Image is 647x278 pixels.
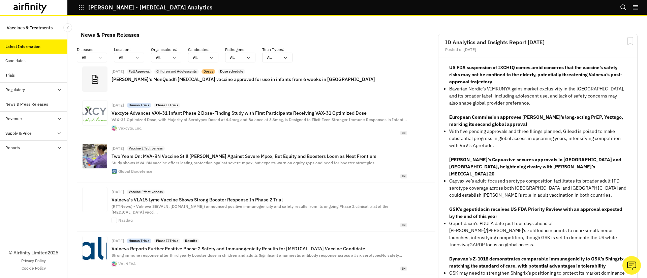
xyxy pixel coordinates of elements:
strong: [PERSON_NAME]’s Capvaxive secures approvals in [GEOGRAPHIC_DATA] and [GEOGRAPHIC_DATA], heighteni... [449,157,621,177]
p: Results [185,239,197,243]
p: Dose schedule [220,69,243,74]
img: gbd-site-icon.png [112,169,117,174]
p: With five pending approvals and three filings planned, Gilead is poised to make substantial progr... [449,128,626,149]
strong: Dynavax’s Z-1018 demonstrates comparable immunogenicity to GSK’s Shingrix, matching the standard ... [449,256,625,269]
div: News & Press Releases [5,101,48,107]
div: [DATE] [112,190,124,194]
div: Posted on [DATE] [445,48,630,52]
img: mpox-surveillance-genomics-pcr.jpg [83,144,107,168]
h2: ID Analytics and Insights Report [DATE] [445,39,630,45]
p: Diseases : [77,47,114,53]
div: Revenue [5,116,22,122]
a: Cookie Policy [22,265,46,271]
a: [DATE]Vaccine EffectivenessTwo Years On: MVA-BN Vaccine Still [PERSON_NAME] Against Severe Mpox, ... [77,139,435,183]
p: Children and Adolescents [156,69,197,74]
span: Strong immune response after third yearly booster dose in children and adults Significant anamnes... [112,253,402,258]
p: Vaccines & Treatments [7,22,53,34]
p: Bavarian Nordic’s VIMKUNYA gains market exclusivity in the [GEOGRAPHIC_DATA], and its broader lab... [449,85,626,107]
button: [PERSON_NAME] - [MEDICAL_DATA] Analytics [78,2,212,13]
p: Vaccine Effectiveness [129,146,163,151]
p: Human Trials [129,103,149,108]
div: [DATE] [112,239,124,243]
a: [DATE]Full ApprovalChildren and AdolescentsDosesDose schedule[PERSON_NAME]'s MenQuadfi [MEDICAL_D... [77,62,435,96]
span: en [400,223,407,227]
div: Trials [5,72,15,78]
p: Organisations : [151,47,188,53]
p: Location : [114,47,151,53]
p: Gepotidacin’s PDUFA date just four days ahead of [PERSON_NAME]/[PERSON_NAME]'s zoliflodacin point... [449,220,626,248]
p: Human Trials [129,239,149,243]
div: Nasdaq [118,218,133,222]
p: © Airfinity Limited 2025 [9,249,58,256]
a: [DATE]Vaccine EffectivenessValneva's VLA15 Lyme Vaccine Shows Strong Booster Response In Phase 2 ... [77,183,435,232]
p: Valneva's VLA15 Lyme Vaccine Shows Strong Booster Response In Phase 2 Trial [112,197,407,202]
strong: US FDA suspension of IXCHIQ comes amid concerns that the vaccine’s safety risks may not be confin... [449,64,622,85]
div: VALNEVA [118,262,136,266]
img: 0902-Q19%20Total%20Markets%20photos%20and%20gif_CC8.jpg [83,187,107,212]
span: en [400,267,407,271]
div: [DATE] [112,69,124,74]
img: apple-touch-icon.png [112,218,117,223]
p: Two Years On: MVA-BN Vaccine Still [PERSON_NAME] Against Severe Mpox, But Equity and Boosters Loo... [112,154,407,159]
strong: GSK’s gepotidacin receives US FDA Priority Review with an approval expected by the end of this year [449,206,622,219]
button: Close Sidebar [63,23,72,32]
p: Full Approval [129,69,150,74]
div: Vaxcyte, Inc. [118,126,142,130]
img: favicon.ico [112,261,117,266]
p: Capvaxive’s adult-focused serotype composition facilitates its broader adult IPD serotype coverag... [449,177,626,199]
img: 04f398df-96ac-4b7a-8544-2a2ce2495778 [83,236,107,261]
span: (RTTNews) - Valneva SE(VALN, [DOMAIN_NAME]) announced positive immunogenicity and safety results ... [112,204,389,215]
a: [DATE]Human TrialsPhase II TrialsVaxcyte Advances VAX-31 Infant Phase 2 Dose-Finding Study with F... [77,96,435,139]
div: Supply & Price [5,130,32,136]
a: [DATE]Human TrialsPhase II TrialsResultsValneva Reports Further Positive Phase 2 Safety and Immun... [77,232,435,275]
div: [DATE] [112,146,124,150]
p: Pathogens : [225,47,262,53]
div: Candidates [5,58,26,64]
img: favicon.ico [112,126,117,131]
div: News & Press Releases [81,30,140,40]
p: Vaxcyte Advances VAX-31 Infant Phase 2 Dose-Finding Study with First Participants Receiving VAX-3... [112,110,407,116]
span: VAX-31 Optimized Dose, with Majority of Serotypes Dosed at 4.4mcg and Balance at 3.3mcg, is Desig... [112,117,407,122]
a: Privacy Policy [21,258,46,264]
p: Phase II Trials [156,103,178,108]
div: Reports [5,145,20,151]
div: Regulatory [5,87,25,93]
p: Valneva Reports Further Positive Phase 2 Safety and Immunogenicity Results for [MEDICAL_DATA] Vac... [112,246,407,251]
span: en [400,174,407,178]
div: Latest Information [5,44,40,50]
div: Global Biodefense [118,169,152,173]
strong: European Commission approves [PERSON_NAME]’s long-acting PrEP, Yeztugo, marking its second global... [449,114,623,127]
div: [DATE] [112,103,124,107]
span: en [400,131,407,135]
p: [PERSON_NAME]'s MenQuadfi [MEDICAL_DATA] vaccine approved for use in infants from 6 weeks in [GEO... [112,77,407,82]
p: Doses [204,69,213,74]
p: Phase II Trials [156,239,178,243]
p: Candidates : [188,47,225,53]
img: 7c0fe2be-057f-4a85-b783-cb22e2d6f94d [83,101,107,125]
button: Search [620,2,627,13]
p: Vaccine Effectiveness [129,190,163,194]
span: Study shows MVA-BN vaccine offers lasting protection against severe mpox, but experts warn on equ... [112,160,374,165]
p: Tech Types : [262,47,299,53]
svg: Bookmark Report [626,37,635,45]
button: Ask our analysts [622,256,641,275]
p: [PERSON_NAME] - [MEDICAL_DATA] Analytics [88,4,212,10]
